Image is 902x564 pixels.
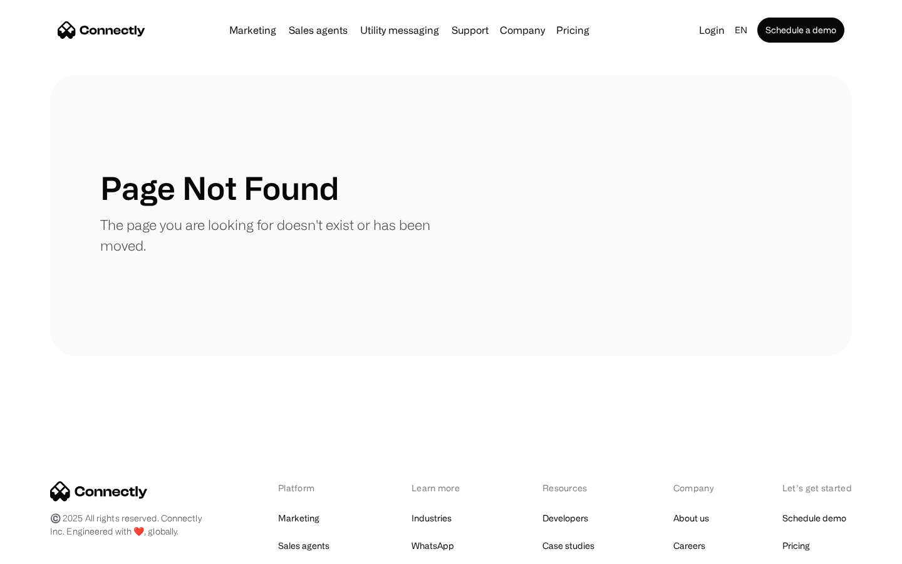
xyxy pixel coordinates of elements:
[447,25,494,35] a: Support
[500,21,545,39] div: Company
[542,537,594,555] a: Case studies
[757,18,844,43] a: Schedule a demo
[542,481,608,494] div: Resources
[551,25,594,35] a: Pricing
[13,541,75,560] aside: Language selected: English
[782,509,846,527] a: Schedule demo
[100,214,451,256] p: The page you are looking for doesn't exist or has been moved.
[284,25,353,35] a: Sales agents
[673,481,717,494] div: Company
[782,481,852,494] div: Let’s get started
[542,509,588,527] a: Developers
[25,542,75,560] ul: Language list
[278,537,329,555] a: Sales agents
[100,169,339,207] h1: Page Not Found
[278,509,319,527] a: Marketing
[673,537,705,555] a: Careers
[355,25,444,35] a: Utility messaging
[694,21,730,39] a: Login
[412,509,452,527] a: Industries
[412,537,454,555] a: WhatsApp
[412,481,477,494] div: Learn more
[224,25,281,35] a: Marketing
[735,21,747,39] div: en
[782,537,810,555] a: Pricing
[673,509,709,527] a: About us
[278,481,346,494] div: Platform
